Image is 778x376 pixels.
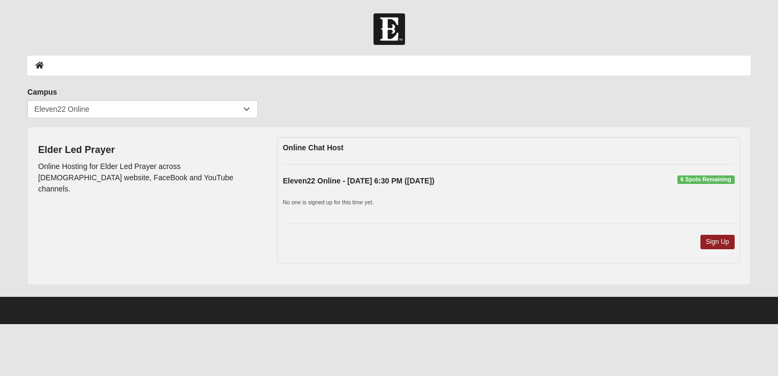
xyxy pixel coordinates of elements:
strong: Online Chat Host [283,143,344,152]
p: Online Hosting for Elder Led Prayer across [DEMOGRAPHIC_DATA] website, FaceBook and YouTube chann... [38,161,261,195]
small: No one is signed up for this time yet. [283,199,373,205]
span: 6 Spots Remaining [677,175,735,184]
strong: Eleven22 Online - [DATE] 6:30 PM ([DATE]) [283,177,434,185]
a: Sign Up [700,235,735,249]
img: Church of Eleven22 Logo [373,13,405,45]
label: Campus [27,87,57,97]
h4: Elder Led Prayer [38,144,261,156]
